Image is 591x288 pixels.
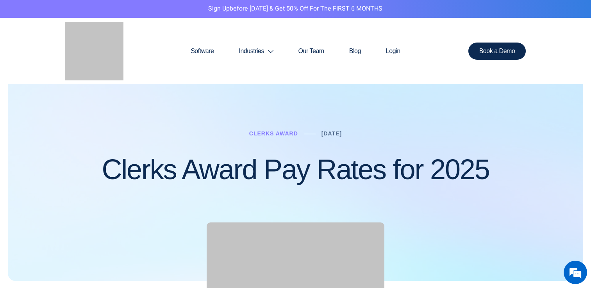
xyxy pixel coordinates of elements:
[479,48,515,54] span: Book a Demo
[178,32,226,70] a: Software
[321,130,342,137] a: [DATE]
[226,32,286,70] a: Industries
[208,4,230,13] a: Sign Up
[6,4,585,14] p: before [DATE] & Get 50% Off for the FIRST 6 MONTHS
[468,43,526,60] a: Book a Demo
[249,130,298,137] a: Clerks Award
[102,154,489,185] h1: Clerks Award Pay Rates for 2025
[337,32,373,70] a: Blog
[286,32,337,70] a: Our Team
[373,32,413,70] a: Login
